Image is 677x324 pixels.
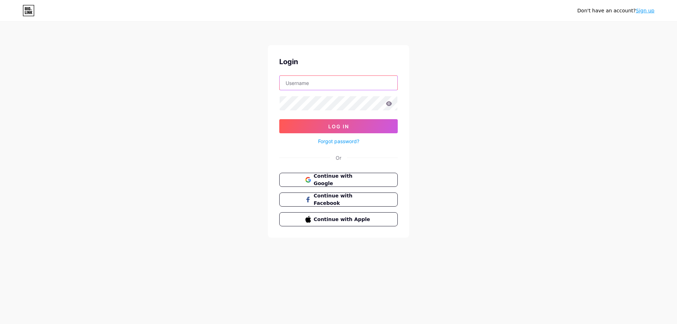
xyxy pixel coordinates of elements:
div: Login [279,56,398,67]
span: Continue with Facebook [314,192,372,207]
span: Continue with Google [314,172,372,187]
button: Continue with Google [279,173,398,187]
span: Log In [328,123,349,129]
span: Continue with Apple [314,216,372,223]
a: Sign up [636,8,654,13]
button: Log In [279,119,398,133]
a: Forgot password? [318,137,359,145]
div: Don't have an account? [577,7,654,14]
input: Username [280,76,397,90]
button: Continue with Apple [279,212,398,226]
div: Or [336,154,341,161]
button: Continue with Facebook [279,192,398,207]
